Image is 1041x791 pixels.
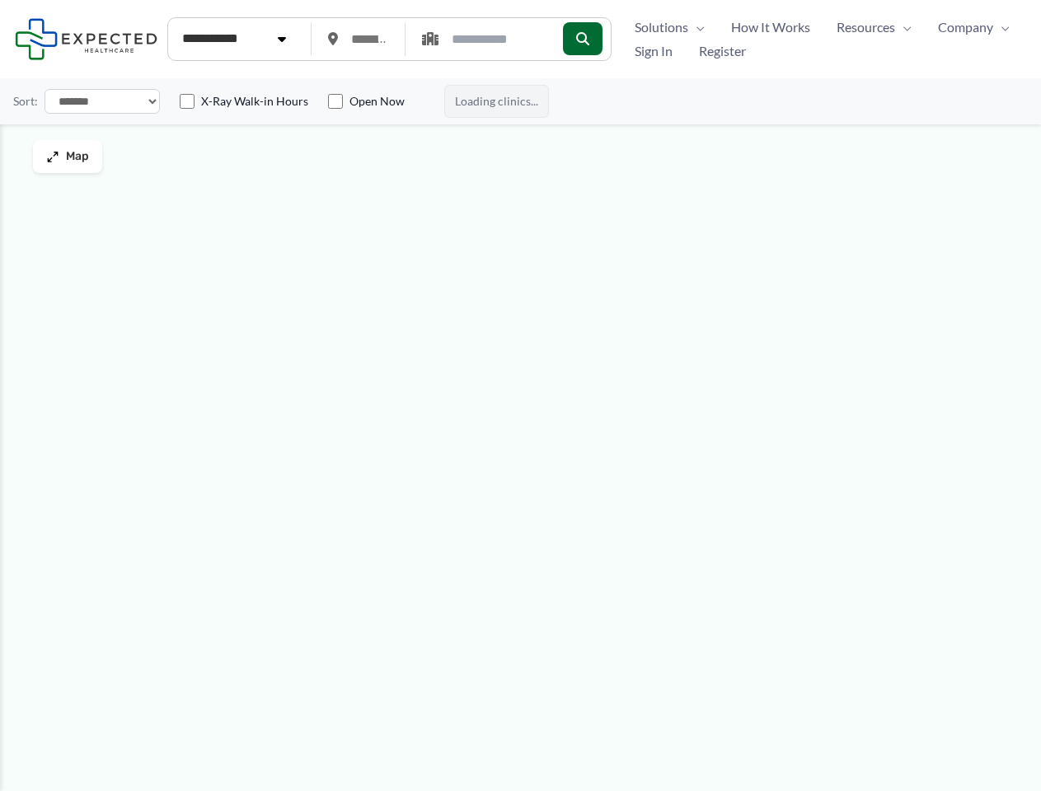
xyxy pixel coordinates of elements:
span: Menu Toggle [993,15,1010,40]
label: Open Now [349,93,405,110]
a: ResourcesMenu Toggle [823,15,925,40]
a: Register [686,39,759,63]
a: Sign In [621,39,686,63]
span: Company [938,15,993,40]
img: Expected Healthcare Logo - side, dark font, small [15,18,157,60]
button: Map [33,140,102,173]
a: How It Works [718,15,823,40]
span: Sign In [635,39,673,63]
span: Solutions [635,15,688,40]
a: SolutionsMenu Toggle [621,15,718,40]
span: Map [66,150,89,164]
span: Resources [837,15,895,40]
span: Menu Toggle [688,15,705,40]
span: Menu Toggle [895,15,912,40]
label: X-Ray Walk-in Hours [201,93,308,110]
img: Maximize [46,150,59,163]
span: Register [699,39,746,63]
span: How It Works [731,15,810,40]
span: Loading clinics... [444,85,549,118]
label: Sort: [13,91,38,112]
a: CompanyMenu Toggle [925,15,1023,40]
